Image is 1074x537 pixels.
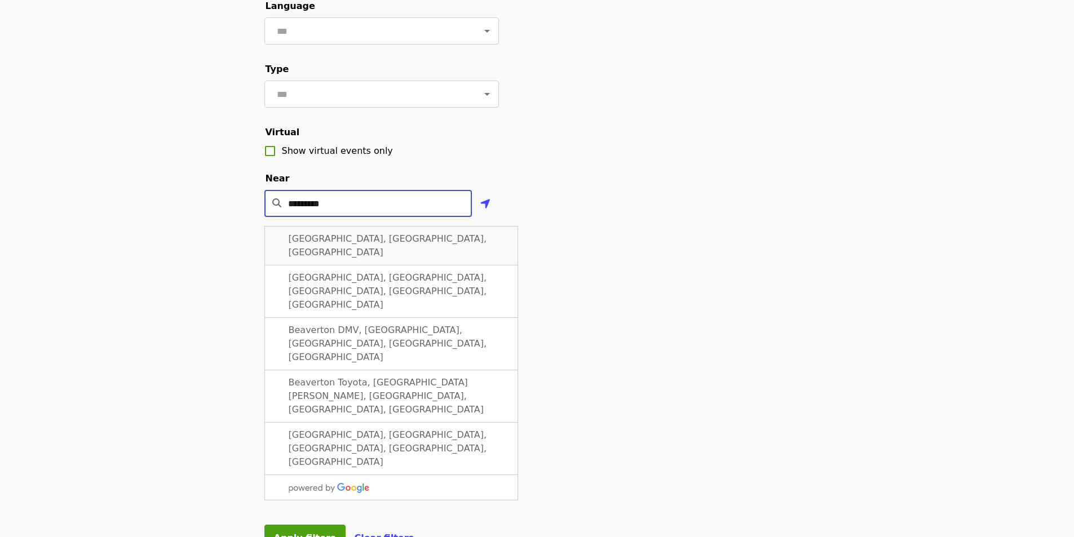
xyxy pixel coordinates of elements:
[266,173,290,184] span: Near
[272,198,281,208] i: search icon
[289,272,487,310] span: [GEOGRAPHIC_DATA], [GEOGRAPHIC_DATA], [GEOGRAPHIC_DATA], [GEOGRAPHIC_DATA], [GEOGRAPHIC_DATA]
[266,127,300,137] span: Virtual
[288,190,472,217] input: Location
[266,64,289,74] span: Type
[282,145,393,156] span: Show virtual events only
[289,429,487,467] span: [GEOGRAPHIC_DATA], [GEOGRAPHIC_DATA], [GEOGRAPHIC_DATA], [GEOGRAPHIC_DATA], [GEOGRAPHIC_DATA]
[266,1,315,11] span: Language
[289,233,487,258] span: [GEOGRAPHIC_DATA], [GEOGRAPHIC_DATA], [GEOGRAPHIC_DATA]
[472,191,499,218] button: Use my location
[289,377,484,415] span: Beaverton Toyota, [GEOGRAPHIC_DATA][PERSON_NAME], [GEOGRAPHIC_DATA], [GEOGRAPHIC_DATA], [GEOGRAPH...
[479,86,495,102] button: Open
[289,483,370,493] img: Powered by Google
[479,23,495,39] button: Open
[480,197,490,211] i: location-arrow icon
[289,325,487,362] span: Beaverton DMV, [GEOGRAPHIC_DATA], [GEOGRAPHIC_DATA], [GEOGRAPHIC_DATA], [GEOGRAPHIC_DATA]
